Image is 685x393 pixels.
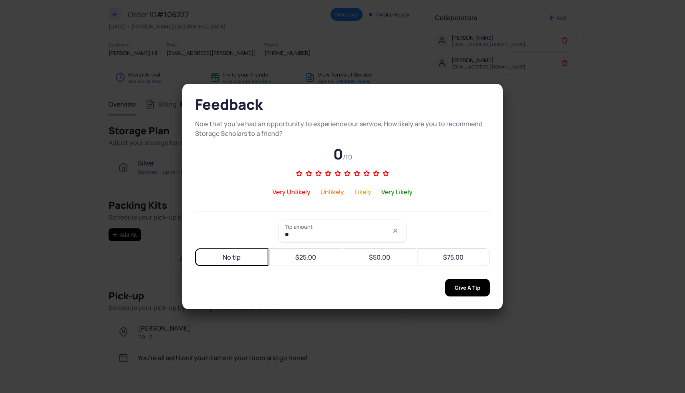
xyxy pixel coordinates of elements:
span: /10 [343,153,352,161]
div: No tip [223,252,241,262]
span: Give A Tip [455,279,480,296]
div: $75.00 [443,252,463,262]
div: Very Likely [381,187,413,197]
div: $50.00 [369,252,390,262]
div: Unlikely [320,187,344,197]
button: Give A Tip [445,279,490,296]
div: $25.00 [295,252,316,262]
div: Very Unlikely [272,187,310,197]
div: Likely [355,187,371,197]
h2: Feedback [195,97,490,113]
span: 0 [333,144,343,164]
span: Now that you've had an opportunity to experience our service, How likely are you to recommend Sto... [195,119,483,138]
